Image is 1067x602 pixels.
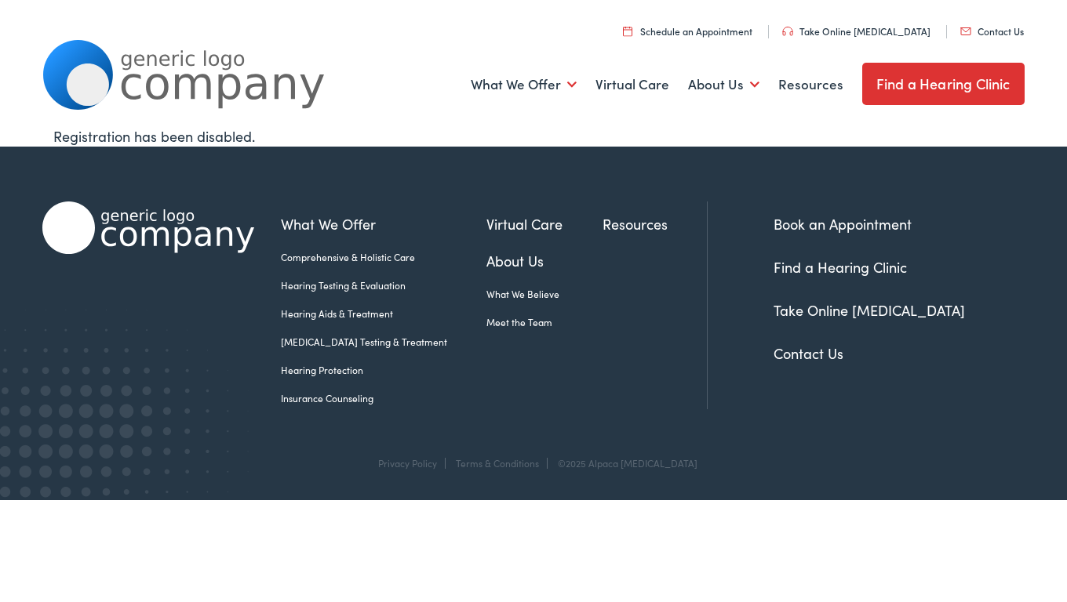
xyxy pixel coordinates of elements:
[862,63,1025,105] a: Find a Hearing Clinic
[378,456,437,470] a: Privacy Policy
[778,56,843,114] a: Resources
[782,24,930,38] a: Take Online [MEDICAL_DATA]
[486,250,602,271] a: About Us
[281,278,486,292] a: Hearing Testing & Evaluation
[550,458,697,469] div: ©2025 Alpaca [MEDICAL_DATA]
[281,391,486,405] a: Insurance Counseling
[53,125,1014,147] div: Registration has been disabled.
[42,201,254,254] img: Alpaca Audiology
[688,56,759,114] a: About Us
[623,24,752,38] a: Schedule an Appointment
[456,456,539,470] a: Terms & Conditions
[281,250,486,264] a: Comprehensive & Holistic Care
[603,213,707,234] a: Resources
[486,287,602,301] a: What We Believe
[281,335,486,349] a: [MEDICAL_DATA] Testing & Treatment
[281,363,486,377] a: Hearing Protection
[774,257,907,277] a: Find a Hearing Clinic
[774,300,965,320] a: Take Online [MEDICAL_DATA]
[281,306,486,321] a: Hearing Aids & Treatment
[774,214,912,234] a: Book an Appointment
[774,343,843,363] a: Contact Us
[782,27,793,36] img: utility icon
[281,213,486,234] a: What We Offer
[623,26,632,36] img: utility icon
[960,27,971,35] img: utility icon
[486,213,602,234] a: Virtual Care
[486,315,602,329] a: Meet the Team
[471,56,577,114] a: What We Offer
[960,24,1024,38] a: Contact Us
[595,56,669,114] a: Virtual Care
